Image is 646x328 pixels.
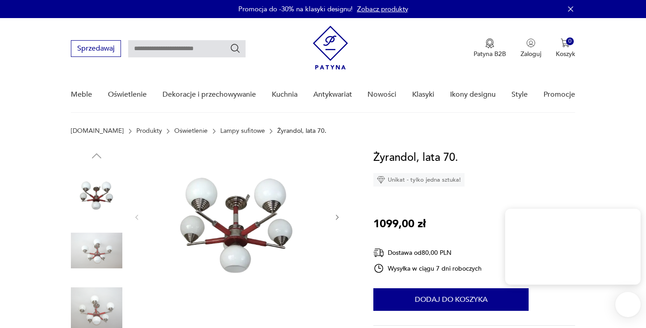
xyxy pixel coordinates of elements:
a: Ikona medaluPatyna B2B [474,38,506,58]
img: Zdjęcie produktu Żyrandol, lata 70. [71,225,122,276]
button: Zaloguj [521,38,541,58]
p: 1099,00 zł [373,216,426,233]
img: Ikona dostawy [373,247,384,258]
img: Ikonka użytkownika [526,38,535,47]
button: Szukaj [230,43,241,54]
a: Sprzedawaj [71,46,121,52]
button: Sprzedawaj [71,40,121,57]
img: Ikona medalu [485,38,494,48]
iframe: Smartsupp widget button [615,292,641,317]
div: 0 [566,37,574,45]
button: Dodaj do koszyka [373,288,529,311]
img: Zdjęcie produktu Żyrandol, lata 70. [150,149,324,284]
a: Lampy sufitowe [220,127,265,135]
h1: Żyrandol, lata 70. [373,149,458,166]
div: Dostawa od 80,00 PLN [373,247,482,258]
a: Klasyki [412,77,434,112]
img: Ikona diamentu [377,176,385,184]
a: Zobacz produkty [357,5,408,14]
button: Patyna B2B [474,38,506,58]
a: Oświetlenie [174,127,208,135]
a: [DOMAIN_NAME] [71,127,124,135]
a: Dekoracje i przechowywanie [163,77,256,112]
a: Promocje [544,77,575,112]
p: Koszyk [556,50,575,58]
a: Meble [71,77,92,112]
a: Oświetlenie [108,77,147,112]
a: Ikony designu [450,77,496,112]
div: Unikat - tylko jedna sztuka! [373,173,465,187]
button: 0Koszyk [556,38,575,58]
a: Style [511,77,528,112]
a: Produkty [136,127,162,135]
a: Kuchnia [272,77,297,112]
a: Nowości [367,77,396,112]
img: Zdjęcie produktu Żyrandol, lata 70. [71,167,122,219]
a: Antykwariat [313,77,352,112]
p: Patyna B2B [474,50,506,58]
div: Wysyłka w ciągu 7 dni roboczych [373,263,482,274]
p: Żyrandol, lata 70. [277,127,326,135]
p: Promocja do -30% na klasyki designu! [238,5,353,14]
p: Zaloguj [521,50,541,58]
img: Ikona koszyka [561,38,570,47]
img: Patyna - sklep z meblami i dekoracjami vintage [313,26,348,70]
iframe: Smartsupp widget popup [505,209,641,285]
